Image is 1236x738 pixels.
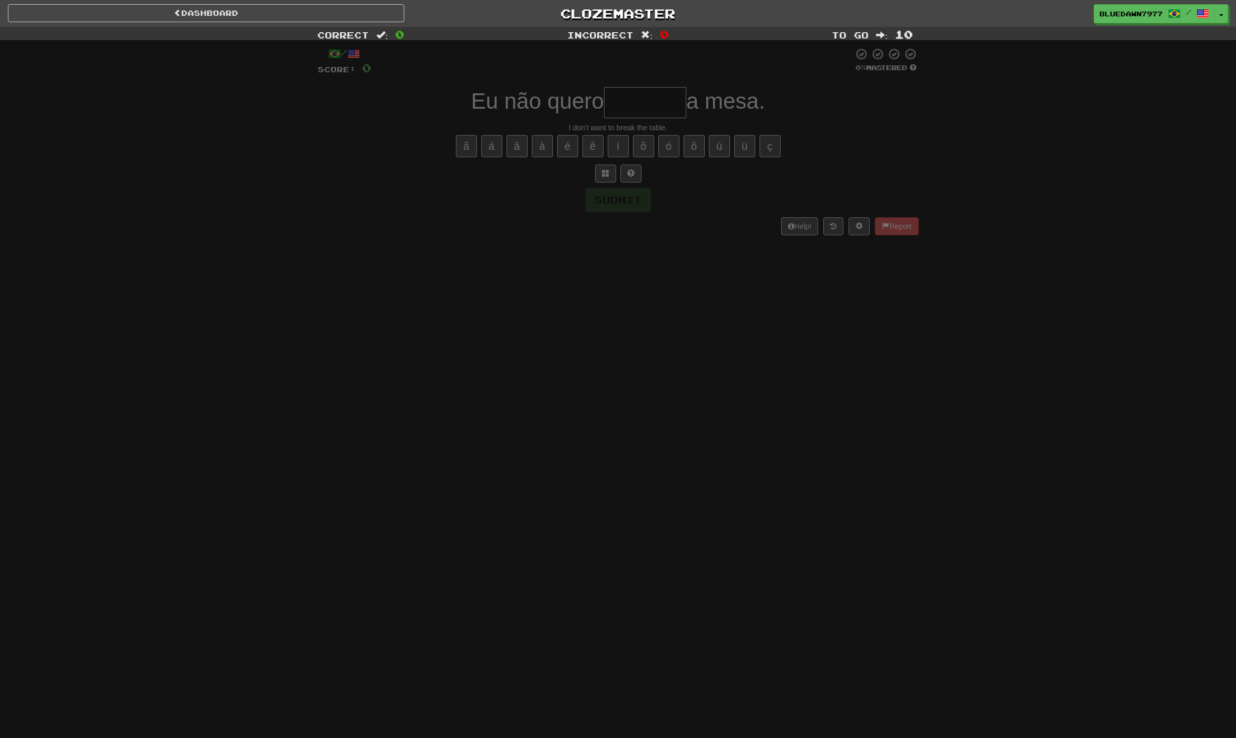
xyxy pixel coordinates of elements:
[557,135,578,157] button: é
[855,63,866,72] span: 0 %
[1094,4,1215,23] a: BlueDawn7977 /
[734,135,755,157] button: ü
[318,65,356,74] span: Score:
[586,188,651,212] button: Submit
[420,4,816,23] a: Clozemaster
[481,135,502,157] button: á
[362,61,371,74] span: 0
[595,165,616,183] button: Switch sentence to multiple choice alt+p
[875,217,918,235] button: Report
[507,135,528,157] button: â
[318,47,371,61] div: /
[1186,8,1191,16] span: /
[395,28,404,41] span: 0
[660,28,669,41] span: 0
[823,217,843,235] button: Round history (alt+y)
[8,4,404,22] a: Dashboard
[456,135,477,157] button: ã
[684,135,705,157] button: ô
[1099,9,1163,18] span: BlueDawn7977
[853,63,919,73] div: Mastered
[608,135,629,157] button: í
[620,165,641,183] button: Single letter hint - you only get 1 per sentence and score half the points! alt+h
[709,135,730,157] button: ú
[317,30,369,40] span: Correct
[876,31,888,40] span: :
[781,217,819,235] button: Help!
[686,89,765,113] span: a mesa.
[760,135,781,157] button: ç
[582,135,604,157] button: ê
[895,28,913,41] span: 10
[658,135,679,157] button: ó
[633,135,654,157] button: õ
[641,31,653,40] span: :
[532,135,553,157] button: à
[376,31,388,40] span: :
[832,30,869,40] span: To go
[471,89,604,113] span: Eu não quero
[567,30,634,40] span: Incorrect
[318,122,919,133] div: I don't want to break the table.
